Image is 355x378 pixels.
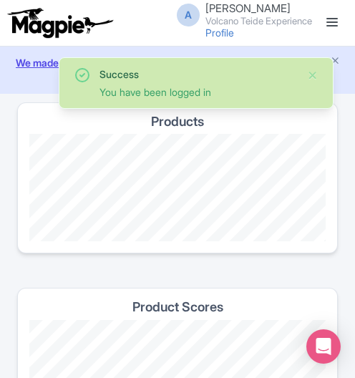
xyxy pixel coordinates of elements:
[205,16,312,26] small: Volcano Teide Experience
[151,115,204,129] h4: Products
[9,55,346,85] a: We made some updates to the platform. Read more about the new layout
[4,7,115,39] img: logo-ab69f6fb50320c5b225c76a69d11143b.png
[307,67,318,84] button: Close
[132,300,223,314] h4: Product Scores
[330,54,341,70] button: Close announcement
[306,329,341,364] div: Open Intercom Messenger
[168,3,312,26] a: A [PERSON_NAME] Volcano Teide Experience
[177,4,200,26] span: A
[205,26,234,39] a: Profile
[99,67,296,82] div: Success
[205,1,291,15] span: [PERSON_NAME]
[99,84,296,100] div: You have been logged in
